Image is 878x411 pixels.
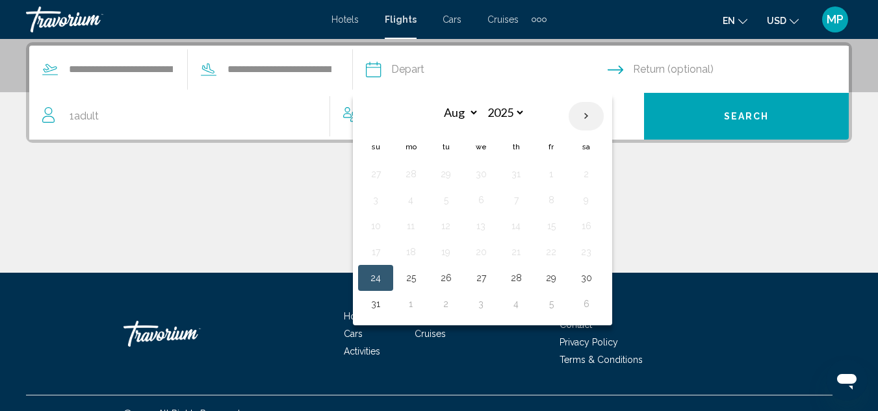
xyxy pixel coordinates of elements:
button: Next month [569,101,604,131]
a: Travorium [123,314,253,353]
button: Day 23 [576,243,597,261]
button: Day 27 [471,269,491,287]
select: Select month [437,101,479,124]
button: Day 18 [400,243,421,261]
button: Day 3 [471,295,491,313]
span: Return (optional) [633,60,714,79]
span: Adult [74,110,99,122]
button: Change language [723,11,747,30]
button: Change currency [767,11,799,30]
button: Day 20 [471,243,491,261]
a: Cars [443,14,461,25]
button: Day 22 [541,243,562,261]
button: Day 27 [365,165,386,183]
span: MP [827,13,844,26]
button: Day 8 [541,191,562,209]
button: Day 25 [400,269,421,287]
button: Day 1 [400,295,421,313]
select: Select year [483,101,525,124]
span: 1 [70,107,99,125]
button: Day 10 [365,217,386,235]
button: Travelers: 1 adult, 0 children [29,93,644,140]
a: Cruises [487,14,519,25]
button: Day 30 [576,269,597,287]
button: Day 5 [541,295,562,313]
button: Search [644,93,849,140]
iframe: Button to launch messaging window [826,359,868,401]
span: Search [724,112,769,122]
button: Day 15 [541,217,562,235]
button: Day 19 [435,243,456,261]
button: Day 24 [365,269,386,287]
button: User Menu [818,6,852,33]
span: en [723,16,735,26]
button: Depart date [366,46,608,93]
button: Day 29 [541,269,562,287]
button: Day 9 [576,191,597,209]
button: Day 14 [506,217,526,235]
button: Day 21 [506,243,526,261]
button: Day 5 [435,191,456,209]
button: Day 12 [435,217,456,235]
button: Day 1 [541,165,562,183]
a: Terms & Conditions [560,355,643,365]
button: Day 28 [400,165,421,183]
button: Day 7 [506,191,526,209]
button: Return date [608,46,849,93]
button: Day 13 [471,217,491,235]
button: Day 31 [365,295,386,313]
button: Extra navigation items [532,9,547,30]
button: Day 17 [365,243,386,261]
button: Day 6 [471,191,491,209]
button: Day 28 [506,269,526,287]
a: Hotels [331,14,359,25]
a: Privacy Policy [560,337,618,347]
button: Day 6 [576,295,597,313]
button: Day 16 [576,217,597,235]
button: Day 11 [400,217,421,235]
button: Day 30 [471,165,491,183]
button: Day 4 [400,191,421,209]
button: Day 29 [435,165,456,183]
button: Day 26 [435,269,456,287]
button: Day 31 [506,165,526,183]
a: Cruises [415,329,446,339]
a: Cars [344,329,363,339]
a: Hotels [344,311,371,321]
button: Day 4 [506,295,526,313]
div: Search widget [29,45,849,140]
button: Day 2 [576,165,597,183]
a: Flights [385,14,417,25]
a: Travorium [26,6,318,32]
button: Day 3 [365,191,386,209]
button: Day 2 [435,295,456,313]
a: Activities [344,346,380,356]
span: USD [767,16,786,26]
